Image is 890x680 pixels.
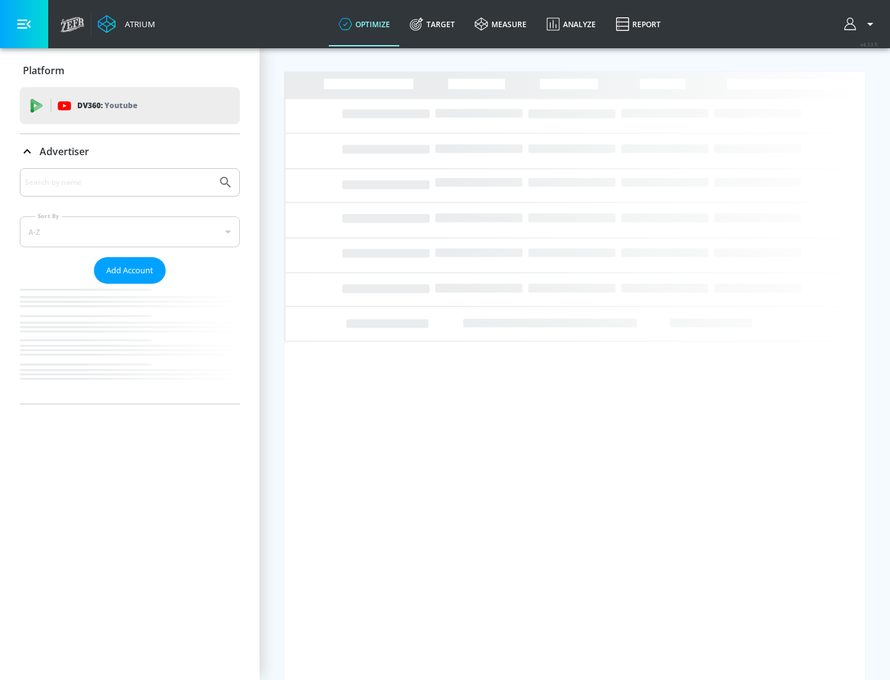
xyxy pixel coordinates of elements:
[40,145,89,158] p: Advertiser
[20,168,240,404] div: Advertiser
[120,19,155,30] div: Atrium
[606,2,671,46] a: Report
[465,2,536,46] a: measure
[106,263,153,278] span: Add Account
[20,87,240,124] div: DV360: Youtube
[104,99,137,112] p: Youtube
[25,174,212,190] input: Search by name
[400,2,465,46] a: Target
[860,41,878,48] span: v 4.33.5
[20,284,240,404] nav: list of Advertiser
[77,99,137,113] p: DV360:
[23,64,64,77] p: Platform
[98,15,155,33] a: Atrium
[329,2,400,46] a: optimize
[20,53,240,88] div: Platform
[94,257,166,284] button: Add Account
[536,2,606,46] a: Analyze
[35,212,62,220] label: Sort By
[20,134,240,169] div: Advertiser
[20,216,240,247] div: A-Z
